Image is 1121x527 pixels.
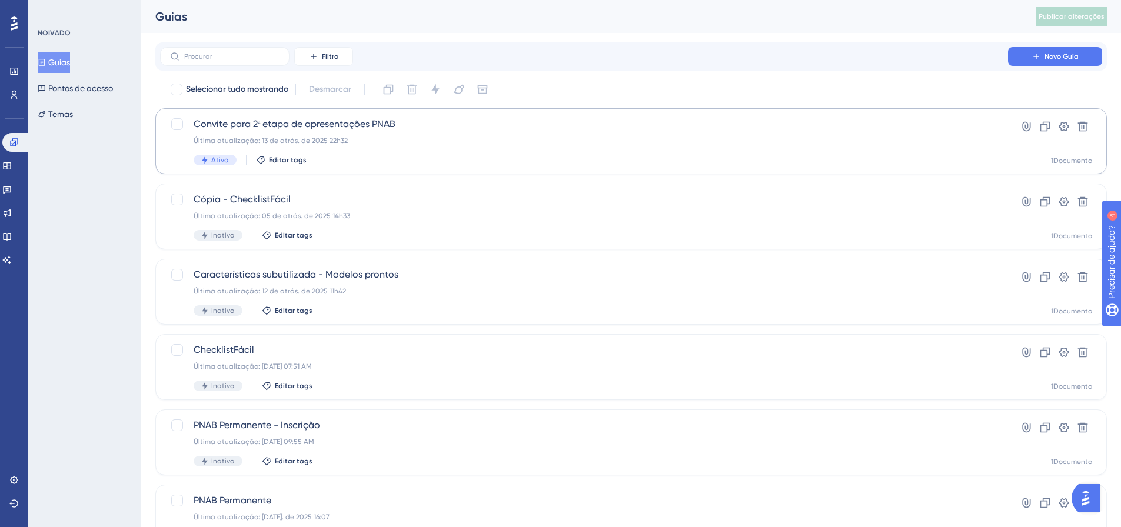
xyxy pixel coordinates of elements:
[211,156,228,164] font: Ativo
[194,269,398,280] font: Características subutilizada - Modelos prontos
[184,52,280,61] input: Procurar
[194,362,312,371] font: Última atualização: [DATE] 07:51 AM
[322,52,338,61] font: Filtro
[1045,52,1079,61] font: Novo Guia
[194,419,320,431] font: PNAB Permanente - Inscrição
[48,58,70,67] font: Guias
[194,344,254,355] font: ChecklistFácil
[194,212,350,220] font: Última atualização: 05 de atrás. de 2025 14h33
[262,381,312,391] button: Editar tags
[275,231,312,239] font: Editar tags
[262,231,312,240] button: Editar tags
[194,194,291,205] font: Cópia - ChecklistFácil
[194,136,348,145] font: Última atualização: 13 de atrás. de 2025 22h32
[262,456,312,466] button: Editar tags
[28,5,101,14] font: Precisar de ajuda?
[294,47,353,66] button: Filtro
[269,156,307,164] font: Editar tags
[275,457,312,465] font: Editar tags
[1008,47,1102,66] button: Novo Guia
[275,382,312,390] font: Editar tags
[1051,307,1092,315] font: 1Documento
[194,438,314,446] font: Última atualização: [DATE] 09:55 AM
[194,495,271,506] font: PNAB Permanente
[1051,458,1092,466] font: 1Documento
[109,7,113,14] font: 4
[1051,382,1092,391] font: 1Documento
[309,84,351,94] font: Desmarcar
[1051,156,1092,165] font: 1Documento
[211,382,234,390] font: Inativo
[155,9,187,24] font: Guias
[1036,7,1107,26] button: Publicar alterações
[194,513,330,521] font: Última atualização: [DATE]. de 2025 16:07
[194,287,346,295] font: Última atualização: 12 de atrás. de 2025 11h42
[1072,481,1107,516] iframe: Iniciador do Assistente de IA do UserGuiding
[38,104,73,125] button: Temas
[48,109,73,119] font: Temas
[48,84,113,93] font: Pontos de acesso
[186,84,288,94] font: Selecionar tudo mostrando
[1039,12,1105,21] font: Publicar alterações
[262,306,312,315] button: Editar tags
[303,79,357,100] button: Desmarcar
[275,306,312,315] font: Editar tags
[211,306,234,315] font: Inativo
[194,118,395,129] font: Convite para 2ª etapa de apresentações PNAB
[211,231,234,239] font: Inativo
[1051,232,1092,240] font: 1Documento
[211,457,234,465] font: Inativo
[38,29,71,37] font: NOIVADO
[38,78,113,99] button: Pontos de acesso
[38,52,70,73] button: Guias
[256,155,307,165] button: Editar tags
